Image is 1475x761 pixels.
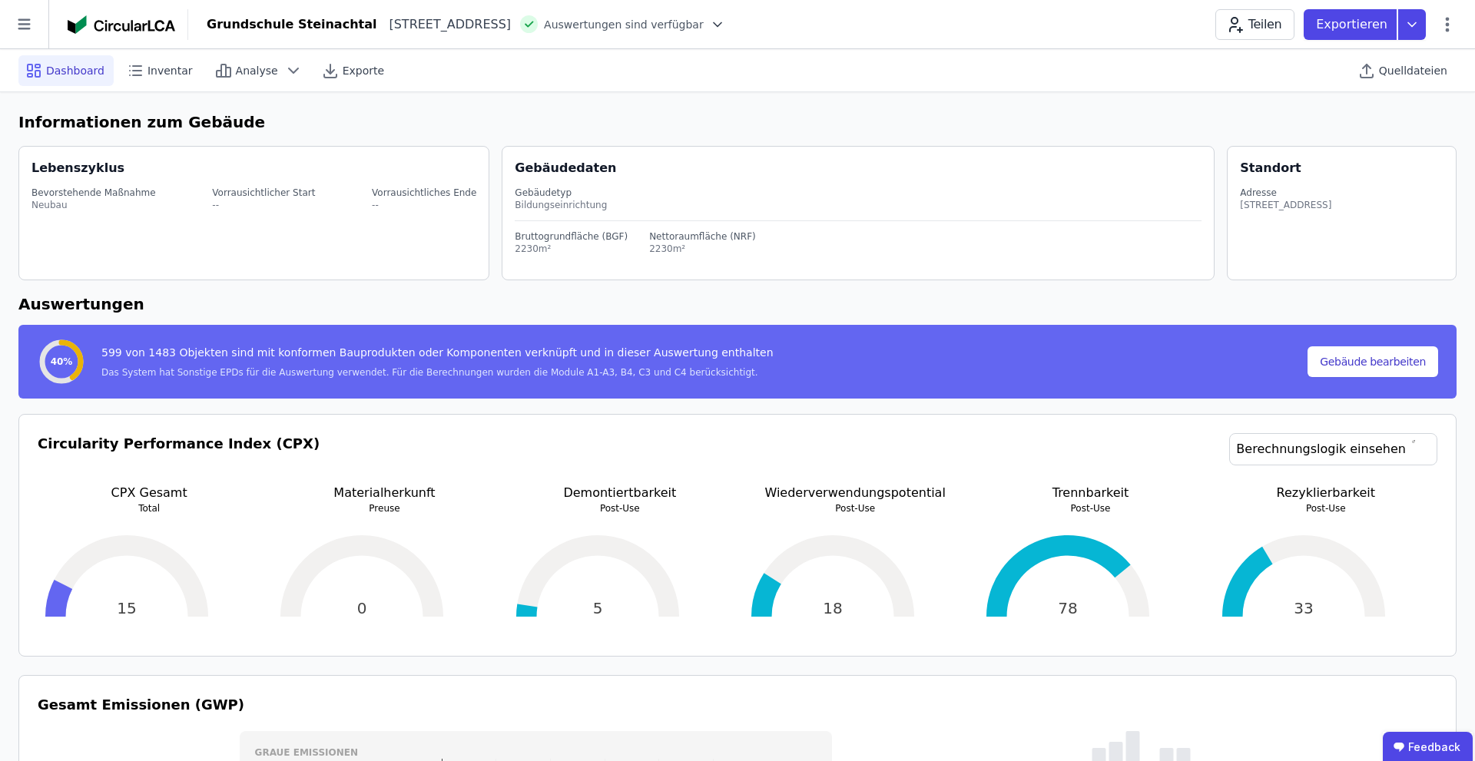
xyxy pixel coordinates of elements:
[38,484,260,502] p: CPX Gesamt
[376,15,511,34] div: [STREET_ADDRESS]
[31,199,156,211] div: Neubau
[1240,159,1301,177] div: Standort
[744,502,966,515] p: Post-Use
[649,243,756,255] div: 2230m²
[46,63,104,78] span: Dashboard
[1215,9,1294,40] button: Teilen
[236,63,278,78] span: Analyse
[744,484,966,502] p: Wiederverwendungspotential
[212,187,315,199] div: Vorrausichtlicher Start
[147,63,193,78] span: Inventar
[979,484,1202,502] p: Trennbarkeit
[1215,484,1437,502] p: Rezyklierbarkeit
[372,199,476,211] div: --
[979,502,1202,515] p: Post-Use
[515,159,1214,177] div: Gebäudedaten
[509,502,731,515] p: Post-Use
[273,484,496,502] p: Materialherkunft
[101,366,774,379] div: Das System hat Sonstige EPDs für die Auswertung verwendet. Für die Berechnungen wurden die Module...
[207,15,376,34] div: Grundschule Steinachtal
[38,694,1437,716] h3: Gesamt Emissionen (GWP)
[1240,199,1331,211] div: [STREET_ADDRESS]
[343,63,384,78] span: Exporte
[255,746,817,759] h3: Graue Emissionen
[509,484,731,502] p: Demontiertbarkeit
[515,199,1202,211] div: Bildungseinrichtung
[273,502,496,515] p: Preuse
[18,293,1457,316] h6: Auswertungen
[1229,433,1437,465] a: Berechnungslogik einsehen
[649,230,756,243] div: Nettoraumfläche (NRF)
[31,159,124,177] div: Lebenszyklus
[212,199,315,211] div: --
[515,187,1202,199] div: Gebäudetyp
[38,502,260,515] p: Total
[31,187,156,199] div: Bevorstehende Maßnahme
[1316,15,1390,34] p: Exportieren
[1215,502,1437,515] p: Post-Use
[372,187,476,199] div: Vorrausichtliches Ende
[515,230,628,243] div: Bruttogrundfläche (BGF)
[515,243,628,255] div: 2230m²
[18,111,1457,134] h6: Informationen zum Gebäude
[544,17,704,32] span: Auswertungen sind verfügbar
[1240,187,1331,199] div: Adresse
[101,345,774,366] div: 599 von 1483 Objekten sind mit konformen Bauprodukten oder Komponenten verknüpft und in dieser Au...
[51,356,73,368] span: 40%
[1308,346,1438,377] button: Gebäude bearbeiten
[68,15,175,34] img: Concular
[38,433,320,484] h3: Circularity Performance Index (CPX)
[1379,63,1447,78] span: Quelldateien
